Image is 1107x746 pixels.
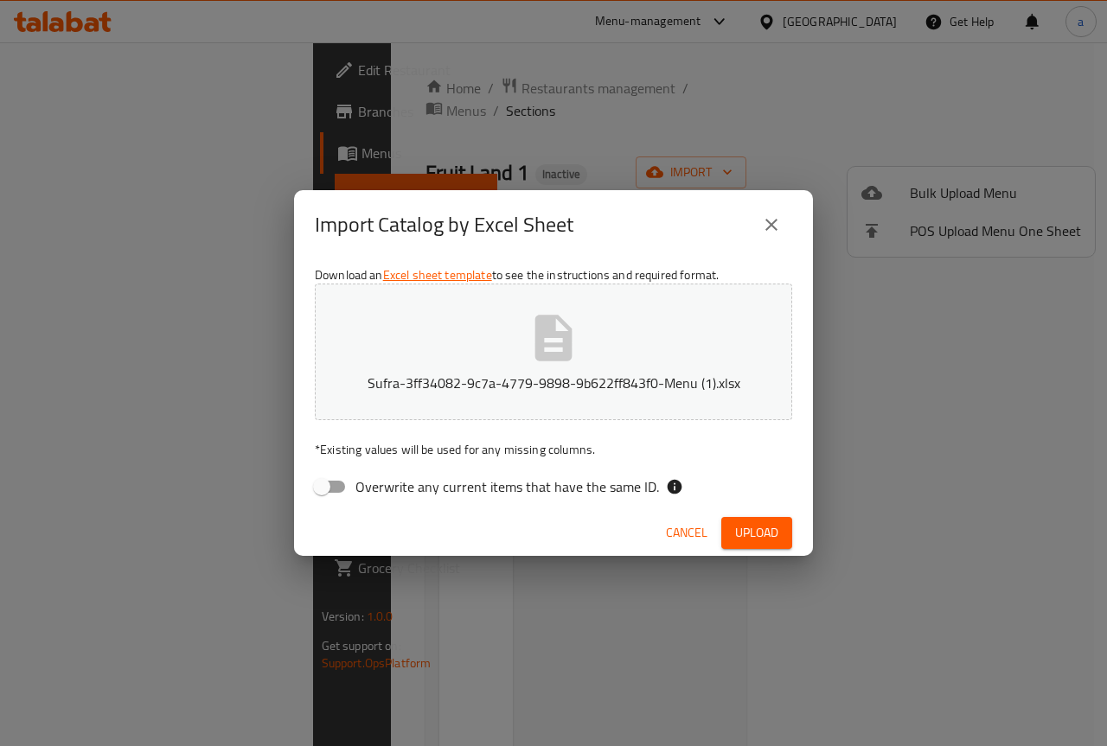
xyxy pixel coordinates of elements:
span: Cancel [666,522,707,544]
button: Cancel [659,517,714,549]
span: Overwrite any current items that have the same ID. [355,476,659,497]
a: Excel sheet template [383,264,492,286]
p: Existing values will be used for any missing columns. [315,441,792,458]
button: close [751,204,792,245]
div: Download an to see the instructions and required format. [294,259,813,510]
span: Upload [735,522,778,544]
svg: If the overwrite option isn't selected, then the items that match an existing ID will be ignored ... [666,478,683,495]
button: Upload [721,517,792,549]
h2: Import Catalog by Excel Sheet [315,211,573,239]
button: Sufra-3ff34082-9c7a-4779-9898-9b622ff843f0-Menu (1).xlsx [315,284,792,420]
p: Sufra-3ff34082-9c7a-4779-9898-9b622ff843f0-Menu (1).xlsx [342,373,765,393]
